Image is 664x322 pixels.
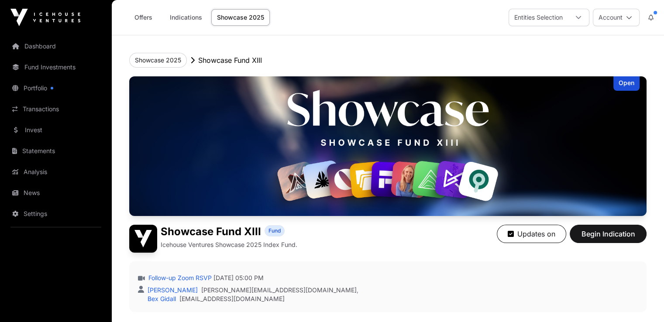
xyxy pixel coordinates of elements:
[581,229,636,239] span: Begin Indication
[179,295,285,303] a: [EMAIL_ADDRESS][DOMAIN_NAME]
[7,79,105,98] a: Portfolio
[129,225,157,253] img: Showcase Fund XIII
[201,286,357,295] a: [PERSON_NAME][EMAIL_ADDRESS][DOMAIN_NAME]
[7,120,105,140] a: Invest
[164,9,208,26] a: Indications
[7,37,105,56] a: Dashboard
[146,286,198,294] a: [PERSON_NAME]
[613,76,640,91] div: Open
[620,280,664,322] iframe: Chat Widget
[509,9,568,26] div: Entities Selection
[570,225,647,243] button: Begin Indication
[198,55,262,65] p: Showcase Fund XIII
[7,141,105,161] a: Statements
[146,295,176,302] a: Bex Gidall
[129,76,647,216] img: Showcase Fund XIII
[126,9,161,26] a: Offers
[7,162,105,182] a: Analysis
[570,233,647,242] a: Begin Indication
[147,274,212,282] a: Follow-up Zoom RSVP
[497,225,566,243] button: Updates on
[213,274,264,282] span: [DATE] 05:00 PM
[7,204,105,223] a: Settings
[211,9,270,26] a: Showcase 2025
[7,99,105,119] a: Transactions
[7,58,105,77] a: Fund Investments
[10,9,80,26] img: Icehouse Ventures Logo
[7,183,105,202] a: News
[593,9,640,26] button: Account
[146,286,358,295] div: ,
[161,240,297,249] p: Icehouse Ventures Showcase 2025 Index Fund.
[268,227,281,234] span: Fund
[161,225,261,239] h1: Showcase Fund XIII
[129,53,187,68] button: Showcase 2025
